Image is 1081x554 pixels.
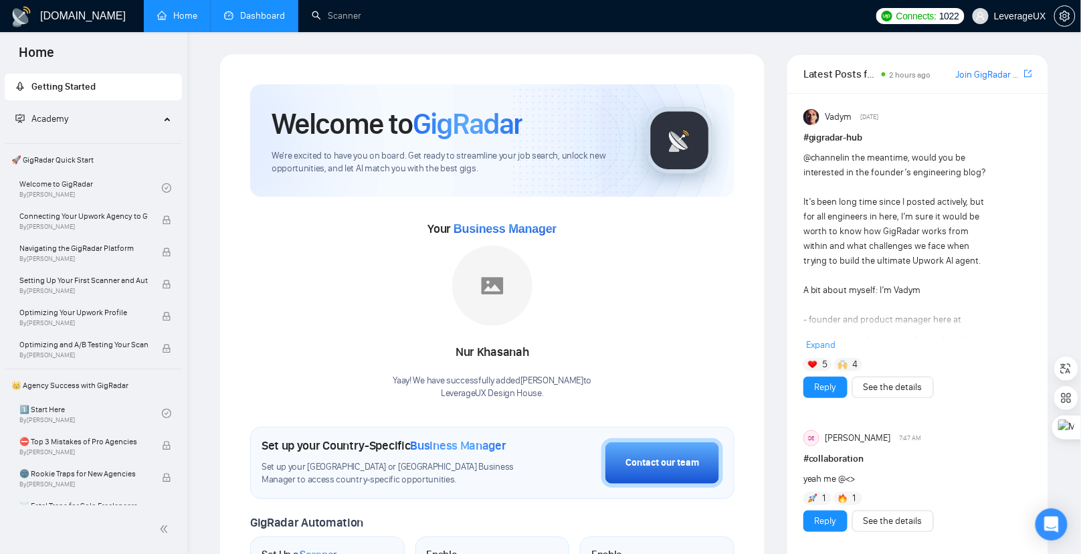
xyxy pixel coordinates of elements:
span: Business Manager [454,222,557,236]
span: 1 [822,492,825,505]
span: Latest Posts from the GigRadar Community [803,66,878,82]
span: lock [162,312,171,321]
a: export [1024,68,1032,80]
span: Set up your [GEOGRAPHIC_DATA] or [GEOGRAPHIC_DATA] Business Manager to access country-specific op... [262,461,534,486]
button: Contact our team [601,438,723,488]
img: 🔥 [838,494,848,503]
span: Optimizing and A/B Testing Your Scanner for Better Results [19,338,148,351]
p: LeverageUX Design House . [393,387,592,400]
h1: # gigradar-hub [803,130,1032,145]
span: We're excited to have you on board. Get ready to streamline your job search, unlock new opportuni... [272,150,625,175]
h1: Welcome to [272,106,522,142]
span: Connecting Your Upwork Agency to GigRadar [19,209,148,223]
span: 2 hours ago [890,70,931,80]
img: 🚀 [808,494,817,503]
button: See the details [852,377,934,398]
span: double-left [159,523,173,536]
span: By [PERSON_NAME] [19,319,148,327]
span: setting [1055,11,1075,21]
a: Join GigRadar Slack Community [956,68,1021,82]
a: 1️⃣ Start HereBy[PERSON_NAME] [19,399,162,428]
img: gigradar-logo.png [646,107,713,174]
img: placeholder.png [452,246,532,326]
span: 7:47 AM [900,432,922,444]
span: lock [162,344,171,353]
img: ❤️ [808,360,817,369]
span: 🌚 Rookie Traps for New Agencies [19,467,148,480]
span: Academy [31,113,68,124]
span: Getting Started [31,81,96,92]
span: fund-projection-screen [15,114,25,123]
li: Getting Started [5,74,182,100]
span: Business Manager [411,438,506,453]
a: Welcome to GigRadarBy[PERSON_NAME] [19,173,162,203]
span: check-circle [162,183,171,193]
span: lock [162,215,171,225]
a: homeHome [157,10,197,21]
div: Yaay! We have successfully added [PERSON_NAME] to [393,375,592,400]
div: DE [804,431,819,446]
span: Setting Up Your First Scanner and Auto-Bidder [19,274,148,287]
img: 🙌 [838,360,848,369]
span: 5 [822,358,827,371]
span: lock [162,280,171,289]
img: logo [11,6,32,27]
span: By [PERSON_NAME] [19,448,148,456]
h1: Set up your Country-Specific [262,438,506,453]
span: user [976,11,985,21]
a: See the details [864,380,922,395]
span: ☠️ Fatal Traps for Solo Freelancers [19,499,148,513]
span: lock [162,473,171,482]
div: Nur Khasanah [393,341,592,364]
span: 🚀 GigRadar Quick Start [6,147,181,173]
span: By [PERSON_NAME] [19,480,148,488]
a: setting [1054,11,1076,21]
button: Reply [803,511,848,532]
span: 👑 Agency Success with GigRadar [6,372,181,399]
img: Vadym [803,109,819,125]
span: export [1024,68,1032,79]
span: GigRadar Automation [250,515,363,530]
a: See the details [864,514,922,529]
button: setting [1054,5,1076,27]
span: Connects: [896,9,937,23]
span: Home [8,43,65,71]
div: Open Intercom Messenger [1036,509,1068,541]
span: rocket [15,82,25,91]
div: yeah me @<> [803,472,987,486]
a: dashboardDashboard [224,10,285,21]
span: Navigating the GigRadar Platform [19,242,148,255]
a: searchScanner [312,10,361,21]
span: 4 [853,358,858,371]
a: Reply [815,514,836,529]
span: ⛔ Top 3 Mistakes of Pro Agencies [19,435,148,448]
h1: # collaboration [803,452,1032,466]
span: Optimizing Your Upwork Profile [19,306,148,319]
span: lock [162,441,171,450]
span: By [PERSON_NAME] [19,223,148,231]
span: [DATE] [861,111,879,123]
span: By [PERSON_NAME] [19,351,148,359]
span: Vadym [825,110,852,124]
span: Expand [806,339,836,351]
a: Reply [815,380,836,395]
span: check-circle [162,409,171,418]
span: lock [162,248,171,257]
span: Your [428,221,557,236]
span: 1022 [939,9,959,23]
span: @channel [803,152,843,163]
span: [PERSON_NAME] [825,431,891,446]
div: Contact our team [625,456,699,470]
img: upwork-logo.png [882,11,892,21]
span: GigRadar [413,106,522,142]
button: Reply [803,377,848,398]
span: 1 [853,492,856,505]
button: See the details [852,511,934,532]
span: By [PERSON_NAME] [19,287,148,295]
span: Academy [15,113,68,124]
span: By [PERSON_NAME] [19,255,148,263]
